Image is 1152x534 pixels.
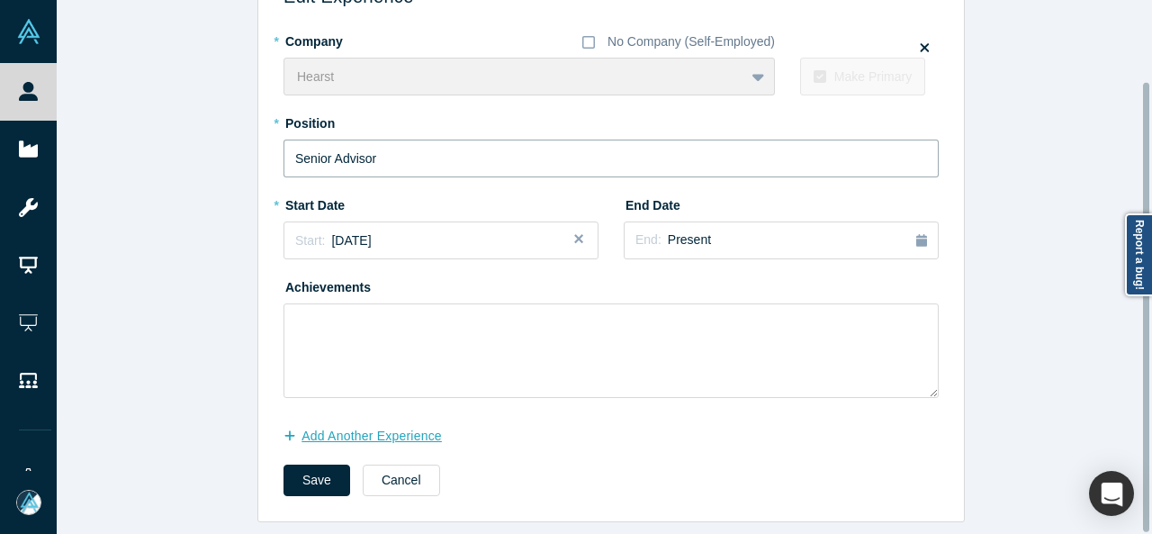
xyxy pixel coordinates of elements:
[283,465,350,496] button: Save
[283,421,461,452] button: Add Another Experience
[363,465,440,496] button: Cancel
[283,222,598,259] button: Start:[DATE]
[283,26,384,51] label: Company
[1125,213,1152,296] a: Report a bug!
[295,233,325,248] span: Start:
[624,190,724,215] label: End Date
[624,222,939,259] button: End:Present
[331,233,371,248] span: [DATE]
[283,108,384,133] label: Position
[283,272,384,297] label: Achievements
[668,232,711,247] span: Present
[635,232,661,247] span: End:
[283,140,939,177] input: Sales Manager
[571,222,598,259] button: Close
[16,490,41,515] img: Mia Scott's Account
[607,32,775,51] div: No Company (Self-Employed)
[834,68,912,86] div: Make Primary
[16,19,41,44] img: Alchemist Vault Logo
[283,190,384,215] label: Start Date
